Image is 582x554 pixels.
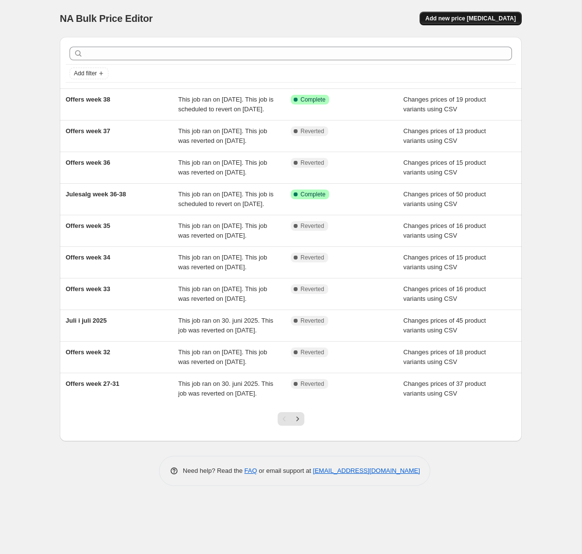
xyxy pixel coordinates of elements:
[404,285,486,302] span: Changes prices of 16 product variants using CSV
[404,380,486,397] span: Changes prices of 37 product variants using CSV
[66,222,110,229] span: Offers week 35
[178,317,274,334] span: This job ran on 30. juni 2025. This job was reverted on [DATE].
[404,96,486,113] span: Changes prices of 19 product variants using CSV
[66,190,126,198] span: Julesalg week 36-38
[420,12,522,25] button: Add new price [MEDICAL_DATA]
[300,380,324,388] span: Reverted
[404,159,486,176] span: Changes prices of 15 product variants using CSV
[178,159,267,176] span: This job ran on [DATE]. This job was reverted on [DATE].
[404,317,486,334] span: Changes prices of 45 product variants using CSV
[300,96,325,104] span: Complete
[66,317,107,324] span: Juli i juli 2025
[404,222,486,239] span: Changes prices of 16 product variants using CSV
[66,285,110,293] span: Offers week 33
[245,467,257,474] a: FAQ
[404,190,486,208] span: Changes prices of 50 product variants using CSV
[66,348,110,356] span: Offers week 32
[300,127,324,135] span: Reverted
[66,254,110,261] span: Offers week 34
[300,190,325,198] span: Complete
[300,159,324,167] span: Reverted
[425,15,516,22] span: Add new price [MEDICAL_DATA]
[313,467,420,474] a: [EMAIL_ADDRESS][DOMAIN_NAME]
[178,285,267,302] span: This job ran on [DATE]. This job was reverted on [DATE].
[178,190,274,208] span: This job ran on [DATE]. This job is scheduled to revert on [DATE].
[178,96,274,113] span: This job ran on [DATE]. This job is scheduled to revert on [DATE].
[178,380,274,397] span: This job ran on 30. juni 2025. This job was reverted on [DATE].
[300,348,324,356] span: Reverted
[66,96,110,103] span: Offers week 38
[74,69,97,77] span: Add filter
[178,222,267,239] span: This job ran on [DATE]. This job was reverted on [DATE].
[300,222,324,230] span: Reverted
[66,127,110,135] span: Offers week 37
[178,127,267,144] span: This job ran on [DATE]. This job was reverted on [DATE].
[300,317,324,325] span: Reverted
[300,285,324,293] span: Reverted
[183,467,245,474] span: Need help? Read the
[300,254,324,261] span: Reverted
[257,467,313,474] span: or email support at
[178,254,267,271] span: This job ran on [DATE]. This job was reverted on [DATE].
[70,68,108,79] button: Add filter
[291,412,304,426] button: Next
[404,254,486,271] span: Changes prices of 15 product variants using CSV
[66,159,110,166] span: Offers week 36
[66,380,120,387] span: Offers week 27-31
[278,412,304,426] nav: Pagination
[404,348,486,365] span: Changes prices of 18 product variants using CSV
[60,13,153,24] span: NA Bulk Price Editor
[178,348,267,365] span: This job ran on [DATE]. This job was reverted on [DATE].
[404,127,486,144] span: Changes prices of 13 product variants using CSV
